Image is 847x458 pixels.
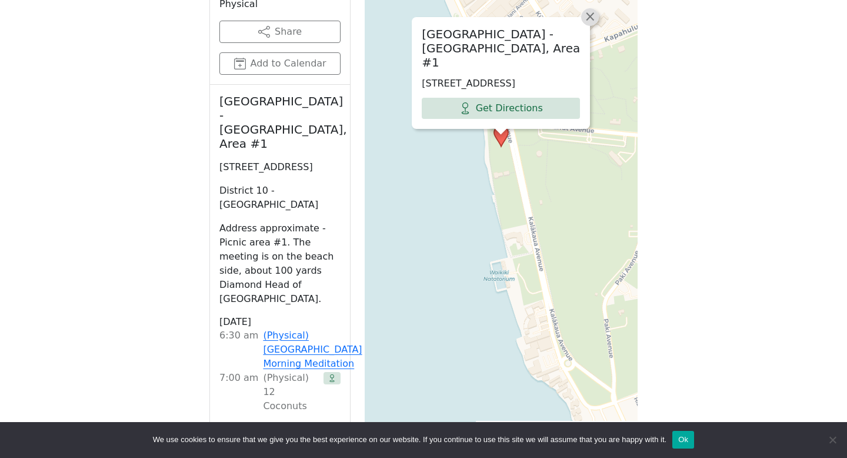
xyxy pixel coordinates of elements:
[584,9,596,24] span: ×
[422,27,580,69] h2: [GEOGRAPHIC_DATA] - [GEOGRAPHIC_DATA], Area #1
[153,434,666,446] span: We use cookies to ensure that we give you the best experience on our website. If you continue to ...
[219,94,341,151] h2: [GEOGRAPHIC_DATA] - [GEOGRAPHIC_DATA], Area #1
[581,8,599,26] a: Close popup
[219,21,341,43] button: Share
[672,431,694,449] button: Ok
[219,160,341,174] p: [STREET_ADDRESS]
[476,421,638,431] div: © contributors ©
[219,328,258,371] div: 6:30 AM
[219,316,341,328] h3: [DATE]
[219,221,341,306] p: Address approximate - Picnic area #1. The meeting is on the beach side, about 100 yards Diamond H...
[219,184,341,212] p: District 10 - [GEOGRAPHIC_DATA]
[219,52,341,75] button: Add to Calendar
[422,98,580,119] a: Get Directions
[422,77,580,91] p: [STREET_ADDRESS]
[263,371,319,413] div: (Physical) 12 Coconuts
[219,371,258,413] div: 7:00 AM
[263,328,362,371] a: (Physical) [GEOGRAPHIC_DATA] Morning Meditation
[826,434,838,446] span: No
